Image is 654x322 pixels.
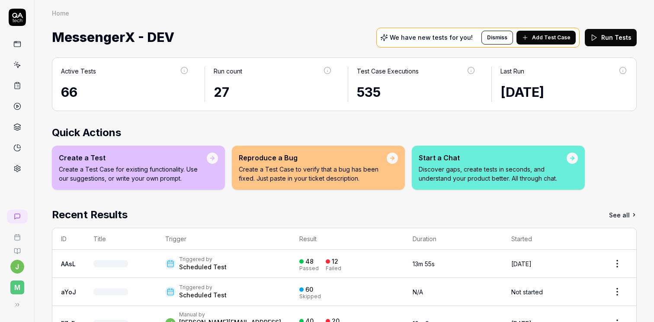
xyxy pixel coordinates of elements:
[326,266,341,271] div: Failed
[52,9,69,17] div: Home
[516,31,576,45] button: Add Test Case
[52,207,128,223] h2: Recent Results
[61,83,189,102] div: 66
[390,35,473,41] p: We have new tests for you!
[10,281,24,294] span: M
[481,31,513,45] button: Dismiss
[585,29,637,46] button: Run Tests
[413,288,423,296] span: N/A
[85,228,157,250] th: Title
[3,274,31,296] button: M
[532,34,571,41] span: Add Test Case
[511,260,532,268] time: [DATE]
[214,67,242,76] div: Run count
[157,228,291,250] th: Trigger
[503,228,598,250] th: Started
[52,228,85,250] th: ID
[357,67,419,76] div: Test Case Executions
[59,153,207,163] div: Create a Test
[239,153,387,163] div: Reproduce a Bug
[179,284,227,291] div: Triggered by
[179,256,227,263] div: Triggered by
[179,263,227,271] div: Scheduled Test
[305,286,313,293] div: 60
[299,294,321,299] div: Skipped
[503,278,598,306] td: Not started
[52,125,637,140] h2: Quick Actions
[179,291,227,300] div: Scheduled Test
[609,207,637,223] a: See all
[291,228,404,250] th: Result
[419,153,567,163] div: Start a Chat
[61,260,76,268] a: AAsL
[299,266,319,271] div: Passed
[59,165,207,183] p: Create a Test Case for existing functionality. Use our suggestions, or write your own prompt.
[179,311,282,318] div: Manual by
[214,83,333,102] div: 27
[413,260,435,268] time: 13m 55s
[332,258,338,265] div: 12
[357,83,476,102] div: 535
[239,165,387,183] p: Create a Test Case to verify that a bug has been fixed. Just paste in your ticket description.
[52,26,174,49] span: MessengerX - DEV
[500,84,544,100] time: [DATE]
[3,227,31,241] a: Book a call with us
[500,67,524,76] div: Last Run
[419,165,567,183] p: Discover gaps, create tests in seconds, and understand your product better. All through chat.
[3,241,31,255] a: Documentation
[305,258,314,265] div: 48
[61,288,76,296] a: aYoJ
[7,210,28,223] a: New conversation
[10,260,24,274] button: j
[61,67,96,76] div: Active Tests
[404,228,502,250] th: Duration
